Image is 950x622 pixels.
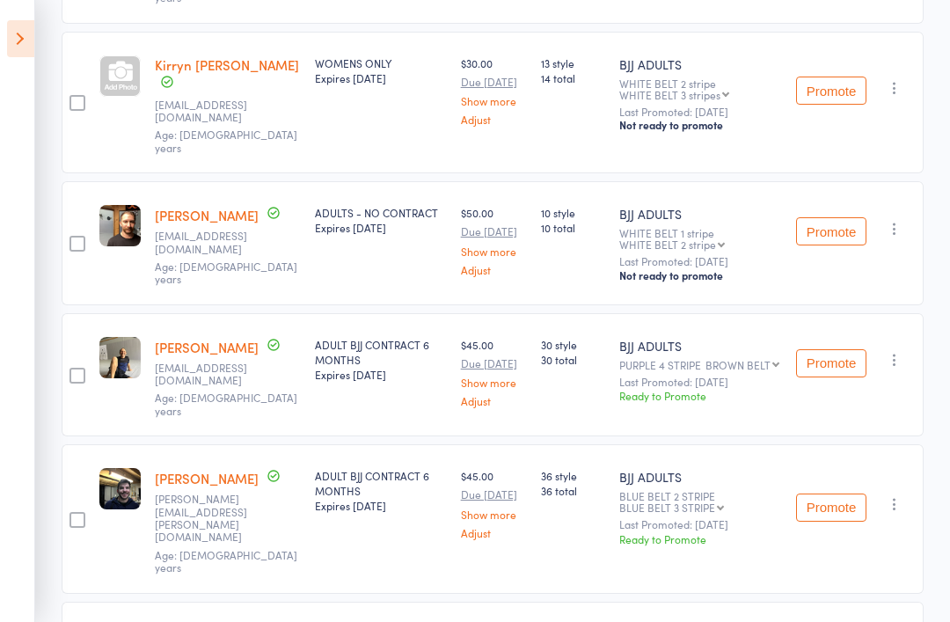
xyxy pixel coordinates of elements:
[99,337,141,378] img: image1714093837.png
[315,205,447,235] div: ADULTS - NO CONTRACT
[619,531,782,546] div: Ready to Promote
[315,468,447,513] div: ADULT BJJ CONTRACT 6 MONTHS
[619,337,782,355] div: BJJ ADULTS
[461,76,527,88] small: Due [DATE]
[619,490,782,513] div: BLUE BELT 2 STRIPE
[315,337,447,382] div: ADULT BJJ CONTRACT 6 MONTHS
[155,55,299,74] a: Kirryn [PERSON_NAME]
[796,77,866,105] button: Promote
[541,483,605,498] span: 36 total
[315,498,447,513] div: Expires [DATE]
[796,494,866,522] button: Promote
[155,259,297,286] span: Age: [DEMOGRAPHIC_DATA] years
[99,205,141,246] img: image1746092710.png
[541,352,605,367] span: 30 total
[315,55,447,85] div: WOMENS ONLY
[155,547,297,574] span: Age: [DEMOGRAPHIC_DATA] years
[461,488,527,501] small: Due [DATE]
[315,70,447,85] div: Expires [DATE]
[461,225,527,238] small: Due [DATE]
[461,468,527,538] div: $45.00
[461,205,527,274] div: $50.00
[315,220,447,235] div: Expires [DATE]
[461,395,527,406] a: Adjust
[796,217,866,245] button: Promote
[619,89,720,100] div: WHITE BELT 3 stripes
[619,205,782,223] div: BJJ ADULTS
[461,113,527,125] a: Adjust
[461,55,527,125] div: $30.00
[619,376,782,388] small: Last Promoted: [DATE]
[619,118,782,132] div: Not ready to promote
[619,359,782,370] div: PURPLE 4 STRIPE
[99,468,141,509] img: image1687809474.png
[461,264,527,275] a: Adjust
[541,468,605,483] span: 36 style
[619,106,782,118] small: Last Promoted: [DATE]
[155,230,269,255] small: deluca90000@hotmail.com
[461,95,527,106] a: Show more
[619,388,782,403] div: Ready to Promote
[619,238,716,250] div: WHITE BELT 2 stripe
[155,338,259,356] a: [PERSON_NAME]
[155,127,297,154] span: Age: [DEMOGRAPHIC_DATA] years
[541,337,605,352] span: 30 style
[619,268,782,282] div: Not ready to promote
[155,493,269,544] small: james.a.matthews@hotmail.com
[155,206,259,224] a: [PERSON_NAME]
[619,255,782,267] small: Last Promoted: [DATE]
[541,205,605,220] span: 10 style
[155,99,269,124] small: kirryncrossman@outlook.com
[155,469,259,487] a: [PERSON_NAME]
[619,468,782,486] div: BJJ ADULTS
[796,349,866,377] button: Promote
[619,55,782,73] div: BJJ ADULTS
[461,527,527,538] a: Adjust
[541,55,605,70] span: 13 style
[461,245,527,257] a: Show more
[315,367,447,382] div: Expires [DATE]
[461,357,527,370] small: Due [DATE]
[541,220,605,235] span: 10 total
[461,337,527,406] div: $45.00
[155,362,269,387] small: truckanddigger@gmail.com
[155,390,297,417] span: Age: [DEMOGRAPHIC_DATA] years
[619,77,782,100] div: WHITE BELT 2 stripe
[461,377,527,388] a: Show more
[619,227,782,250] div: WHITE BELT 1 stripe
[705,359,771,370] div: BROWN BELT
[619,518,782,531] small: Last Promoted: [DATE]
[541,70,605,85] span: 14 total
[619,501,715,513] div: BLUE BELT 3 STRIPE
[461,509,527,520] a: Show more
